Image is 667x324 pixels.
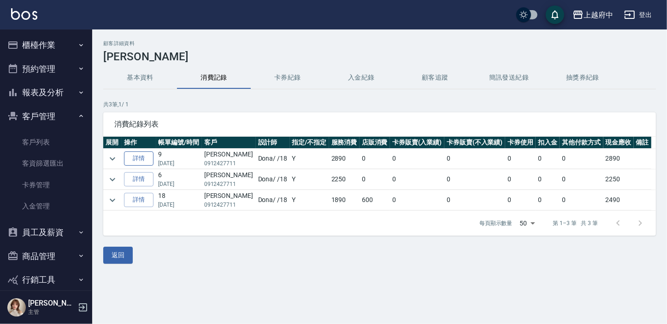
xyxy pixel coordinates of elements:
[584,9,613,21] div: 上越府中
[202,137,256,149] th: 客戶
[603,169,634,190] td: 2250
[546,6,564,24] button: save
[329,169,360,190] td: 2250
[560,190,603,210] td: 0
[603,190,634,210] td: 2490
[546,67,620,89] button: 抽獎券紀錄
[390,190,444,210] td: 0
[156,190,202,210] td: 18
[290,137,329,149] th: 指定/不指定
[106,193,119,207] button: expand row
[103,67,177,89] button: 基本資料
[114,120,645,129] span: 消費紀錄列表
[103,247,133,264] button: 返回
[202,149,256,169] td: [PERSON_NAME]
[4,174,89,196] a: 卡券管理
[256,137,290,149] th: 設計師
[124,193,153,207] a: 詳情
[479,219,513,227] p: 每頁顯示數量
[516,211,538,236] div: 50
[329,190,360,210] td: 1890
[4,153,89,174] a: 客資篩選匯出
[536,169,560,190] td: 0
[603,137,634,149] th: 現金應收
[290,149,329,169] td: Y
[159,180,200,188] p: [DATE]
[569,6,617,24] button: 上越府中
[536,190,560,210] td: 0
[103,137,122,149] th: 展開
[4,244,89,268] button: 商品管理
[620,6,656,23] button: 登出
[159,201,200,209] p: [DATE]
[444,149,505,169] td: 0
[4,268,89,292] button: 行銷工具
[390,137,444,149] th: 卡券販賣(入業績)
[106,152,119,166] button: expand row
[360,149,390,169] td: 0
[505,169,536,190] td: 0
[290,169,329,190] td: Y
[560,169,603,190] td: 0
[360,137,390,149] th: 店販消費
[103,100,656,109] p: 共 3 筆, 1 / 1
[106,173,119,186] button: expand row
[4,132,89,153] a: 客戶列表
[156,149,202,169] td: 9
[4,220,89,244] button: 員工及薪資
[256,169,290,190] td: Dona / /18
[204,201,254,209] p: 0912427711
[329,137,360,149] th: 服務消費
[505,149,536,169] td: 0
[4,33,89,57] button: 櫃檯作業
[390,169,444,190] td: 0
[560,137,603,149] th: 其他付款方式
[256,149,290,169] td: Dona / /18
[7,298,26,317] img: Person
[204,159,254,168] p: 0912427711
[202,169,256,190] td: [PERSON_NAME]
[536,149,560,169] td: 0
[4,81,89,104] button: 報表及分析
[603,149,634,169] td: 2890
[4,104,89,128] button: 客戶管理
[444,169,505,190] td: 0
[360,169,390,190] td: 0
[28,308,75,316] p: 主管
[634,137,651,149] th: 備註
[290,190,329,210] td: Y
[472,67,546,89] button: 簡訊發送紀錄
[156,169,202,190] td: 6
[444,190,505,210] td: 0
[103,40,656,46] h2: 顧客詳細資料
[251,67,325,89] button: 卡券紀錄
[177,67,251,89] button: 消費記錄
[505,137,536,149] th: 卡券使用
[202,190,256,210] td: [PERSON_NAME]
[329,149,360,169] td: 2890
[505,190,536,210] td: 0
[103,50,656,63] h3: [PERSON_NAME]
[398,67,472,89] button: 顧客追蹤
[4,196,89,217] a: 入金管理
[560,149,603,169] td: 0
[4,57,89,81] button: 預約管理
[11,8,37,20] img: Logo
[28,299,75,308] h5: [PERSON_NAME]
[204,180,254,188] p: 0912427711
[256,190,290,210] td: Dona / /18
[159,159,200,168] p: [DATE]
[360,190,390,210] td: 600
[444,137,505,149] th: 卡券販賣(不入業績)
[536,137,560,149] th: 扣入金
[124,151,153,166] a: 詳情
[390,149,444,169] td: 0
[156,137,202,149] th: 帳單編號/時間
[325,67,398,89] button: 入金紀錄
[124,172,153,186] a: 詳情
[553,219,598,227] p: 第 1–3 筆 共 3 筆
[122,137,156,149] th: 操作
